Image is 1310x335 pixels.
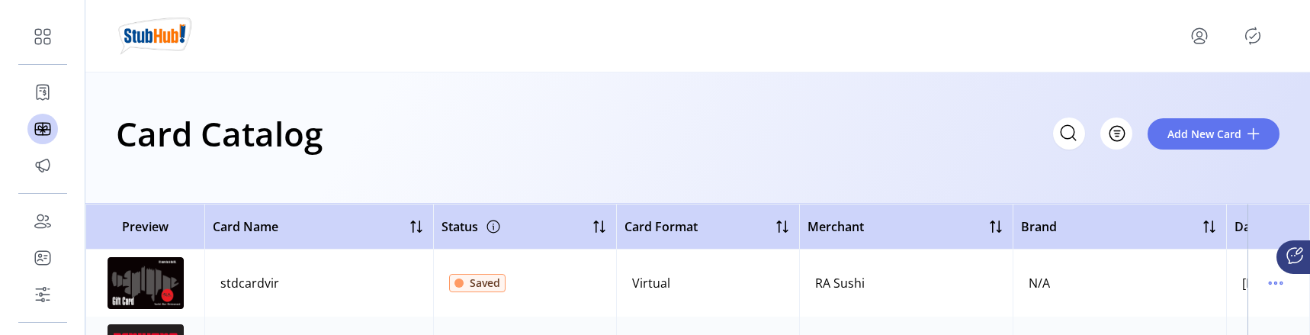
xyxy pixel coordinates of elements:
[1148,118,1279,150] button: Add New Card
[1263,271,1288,295] button: menu
[441,214,502,239] div: Status
[1053,118,1085,150] input: Search
[815,274,865,292] div: RA Sushi
[808,217,864,236] span: Merchant
[213,217,278,236] span: Card Name
[624,217,698,236] span: Card Format
[1241,24,1265,48] button: Publisher Panel
[116,107,323,160] h1: Card Catalog
[632,274,670,292] div: Virtual
[94,217,197,236] span: Preview
[1021,217,1057,236] span: Brand
[116,14,194,57] img: logo
[470,275,500,291] span: Saved
[1100,118,1132,150] button: Filter Button
[1167,126,1241,142] span: Add New Card
[220,274,279,292] div: stdcardvir
[1187,24,1212,48] button: menu
[1029,274,1050,292] div: N/A
[108,257,184,309] img: preview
